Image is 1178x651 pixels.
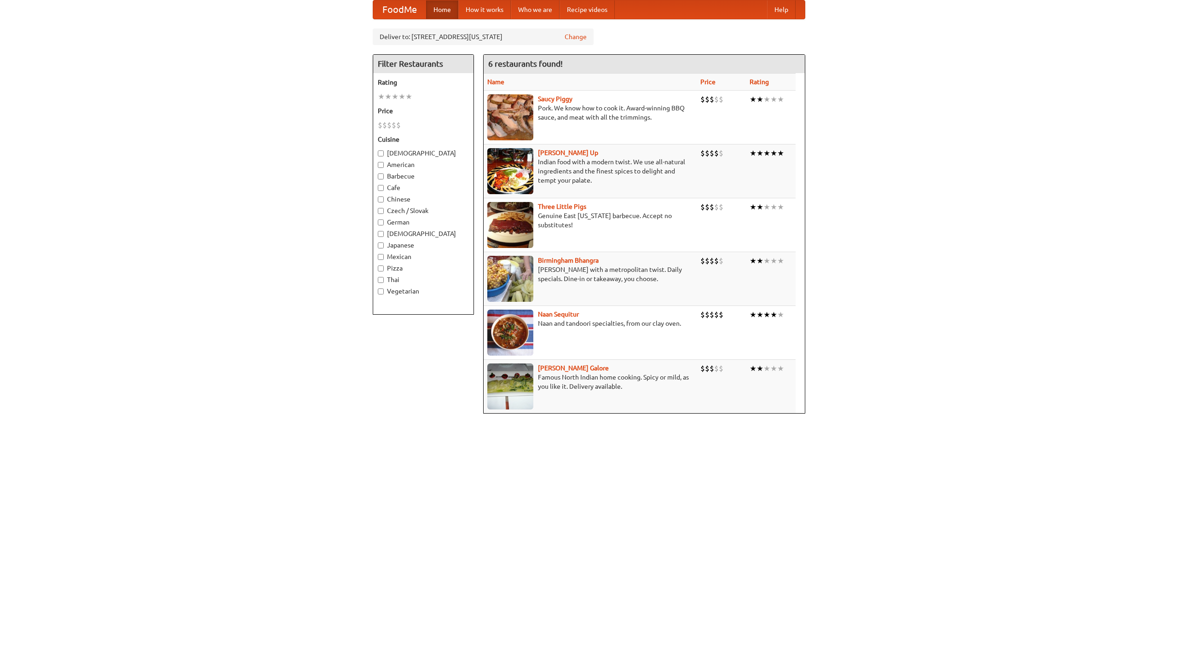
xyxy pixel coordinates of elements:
[378,195,469,204] label: Chinese
[714,310,719,320] li: $
[387,120,392,130] li: $
[538,203,586,210] a: Three Little Pigs
[750,94,756,104] li: ★
[378,185,384,191] input: Cafe
[705,310,710,320] li: $
[538,149,598,156] b: [PERSON_NAME] Up
[396,120,401,130] li: $
[777,256,784,266] li: ★
[378,265,384,271] input: Pizza
[770,94,777,104] li: ★
[378,120,382,130] li: $
[719,202,723,212] li: $
[756,310,763,320] li: ★
[385,92,392,102] li: ★
[487,363,533,409] img: currygalore.jpg
[777,363,784,374] li: ★
[378,241,469,250] label: Japanese
[719,94,723,104] li: $
[777,148,784,158] li: ★
[378,288,384,294] input: Vegetarian
[763,256,770,266] li: ★
[378,173,384,179] input: Barbecue
[756,94,763,104] li: ★
[487,373,693,391] p: Famous North Indian home cooking. Spicy or mild, as you like it. Delivery available.
[756,148,763,158] li: ★
[378,242,384,248] input: Japanese
[767,0,796,19] a: Help
[714,256,719,266] li: $
[487,78,504,86] a: Name
[710,148,714,158] li: $
[378,78,469,87] h5: Rating
[378,231,384,237] input: [DEMOGRAPHIC_DATA]
[750,202,756,212] li: ★
[487,265,693,283] p: [PERSON_NAME] with a metropolitan twist. Daily specials. Dine-in or takeaway, you choose.
[770,148,777,158] li: ★
[705,256,710,266] li: $
[700,78,716,86] a: Price
[426,0,458,19] a: Home
[458,0,511,19] a: How it works
[777,310,784,320] li: ★
[763,310,770,320] li: ★
[770,202,777,212] li: ★
[488,59,563,68] ng-pluralize: 6 restaurants found!
[373,0,426,19] a: FoodMe
[378,254,384,260] input: Mexican
[714,363,719,374] li: $
[378,218,469,227] label: German
[538,364,609,372] a: [PERSON_NAME] Galore
[378,196,384,202] input: Chinese
[487,319,693,328] p: Naan and tandoori specialties, from our clay oven.
[777,202,784,212] li: ★
[750,148,756,158] li: ★
[487,256,533,302] img: bhangra.jpg
[750,310,756,320] li: ★
[398,92,405,102] li: ★
[710,202,714,212] li: $
[378,275,469,284] label: Thai
[378,287,469,296] label: Vegetarian
[487,148,533,194] img: curryup.jpg
[378,172,469,181] label: Barbecue
[378,208,384,214] input: Czech / Slovak
[378,183,469,192] label: Cafe
[710,256,714,266] li: $
[705,94,710,104] li: $
[538,95,572,103] a: Saucy Piggy
[719,310,723,320] li: $
[777,94,784,104] li: ★
[756,202,763,212] li: ★
[538,257,599,264] a: Birmingham Bhangra
[710,94,714,104] li: $
[560,0,615,19] a: Recipe videos
[487,211,693,230] p: Genuine East [US_STATE] barbecue. Accept no substitutes!
[378,252,469,261] label: Mexican
[710,310,714,320] li: $
[487,104,693,122] p: Pork. We know how to cook it. Award-winning BBQ sauce, and meat with all the trimmings.
[378,219,384,225] input: German
[392,92,398,102] li: ★
[705,148,710,158] li: $
[700,94,705,104] li: $
[770,310,777,320] li: ★
[378,206,469,215] label: Czech / Slovak
[378,264,469,273] label: Pizza
[392,120,396,130] li: $
[719,363,723,374] li: $
[710,363,714,374] li: $
[378,160,469,169] label: American
[770,363,777,374] li: ★
[756,363,763,374] li: ★
[756,256,763,266] li: ★
[705,202,710,212] li: $
[487,157,693,185] p: Indian food with a modern twist. We use all-natural ingredients and the finest spices to delight ...
[378,135,469,144] h5: Cuisine
[770,256,777,266] li: ★
[511,0,560,19] a: Who we are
